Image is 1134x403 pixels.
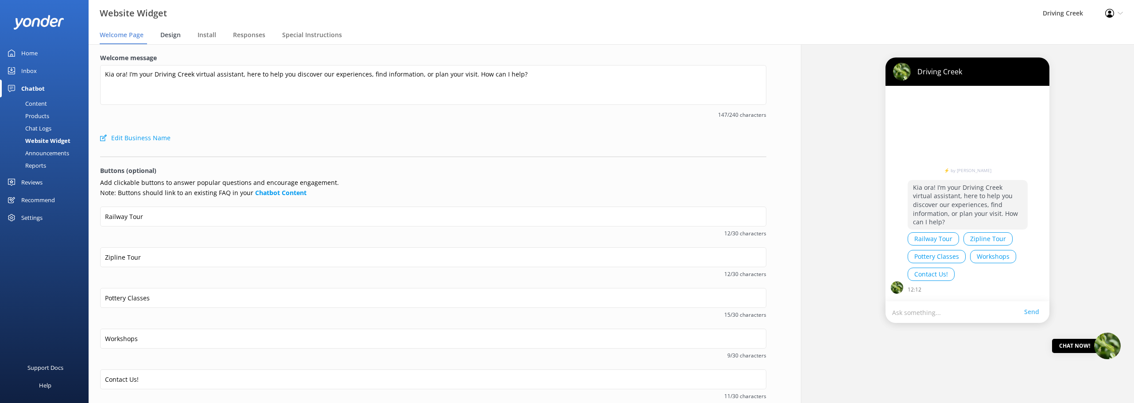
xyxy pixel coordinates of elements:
[891,281,903,294] img: chatbot-avatar
[5,134,89,147] a: Website Widget
[970,250,1016,263] button: Workshops
[5,159,46,172] div: Reports
[908,285,921,294] p: 12:12
[198,31,216,39] span: Install
[100,65,766,105] textarea: Kia ora! I’m your Driving Creek virtual assistant, here to help you discover our experiences, fin...
[908,232,959,246] button: Railway Tour
[100,53,766,63] label: Welcome message
[908,168,1028,173] a: ⚡ by [PERSON_NAME]
[100,229,766,238] span: 12/30 characters
[100,288,766,308] input: Button 3
[5,110,89,122] a: Products
[100,351,766,360] span: 9/30 characters
[100,392,766,400] span: 11/30 characters
[100,166,766,176] p: Buttons (optional)
[255,188,307,197] a: Chatbot Content
[13,15,64,30] img: yonder-white-logo.png
[1094,333,1121,359] img: 855-1760477734.jpg
[100,369,766,389] input: Button 5
[100,6,167,20] h3: Website Widget
[100,247,766,267] input: Button 2
[21,62,37,80] div: Inbox
[100,270,766,278] span: 12/30 characters
[282,31,342,39] span: Special Instructions
[21,209,43,226] div: Settings
[27,359,63,376] div: Support Docs
[21,173,43,191] div: Reviews
[5,134,70,147] div: Website Widget
[5,147,89,159] a: Announcements
[100,311,766,319] span: 15/30 characters
[5,147,69,159] div: Announcements
[911,67,962,77] p: Driving Creek
[1024,307,1043,317] a: Send
[5,122,89,134] a: Chat Logs
[39,376,51,394] div: Help
[5,97,89,110] a: Content
[5,122,51,134] div: Chat Logs
[1052,339,1097,353] div: Chat Now!
[100,178,766,198] p: Add clickable buttons to answer popular questions and encourage engagement. Note: Buttons should ...
[5,97,47,110] div: Content
[100,111,766,119] span: 147/240 characters
[908,180,1028,230] p: Kia ora! I’m your Driving Creek virtual assistant, here to help you discover our experiences, fin...
[908,268,955,281] button: Contact Us!
[100,31,144,39] span: Welcome Page
[100,129,171,147] button: Edit Business Name
[893,63,911,81] img: chatbot-avatar
[160,31,181,39] span: Design
[21,191,55,209] div: Recommend
[5,110,49,122] div: Products
[21,80,45,97] div: Chatbot
[21,44,38,62] div: Home
[100,207,766,226] input: Button 1
[908,250,966,263] button: Pottery Classes
[233,31,265,39] span: Responses
[100,329,766,349] input: Button 4
[892,308,1024,316] p: Ask something...
[5,159,89,172] a: Reports
[963,232,1013,246] button: Zipline Tour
